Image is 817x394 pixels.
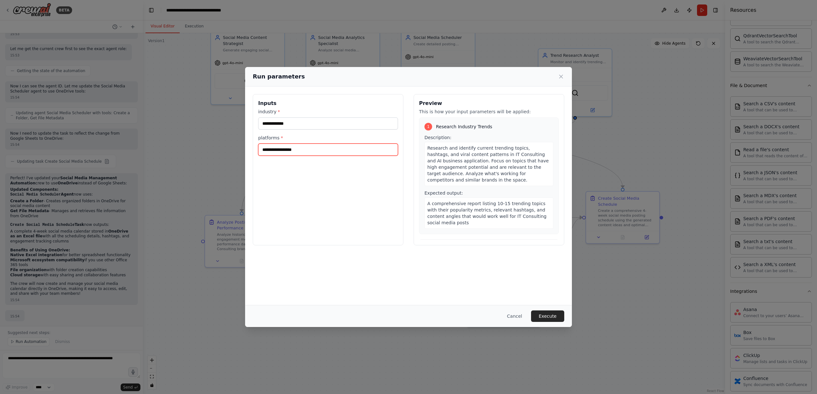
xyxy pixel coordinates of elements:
[253,72,305,81] h2: Run parameters
[502,310,527,322] button: Cancel
[258,108,398,115] label: industry
[258,135,398,141] label: platforms
[427,201,547,225] span: A comprehensive report listing 10-15 trending topics with their popularity metrics, relevant hash...
[424,123,432,130] div: 1
[258,100,398,107] h3: Inputs
[419,100,559,107] h3: Preview
[424,190,463,196] span: Expected output:
[419,108,559,115] p: This is how your input parameters will be applied:
[424,135,451,140] span: Description:
[531,310,564,322] button: Execute
[436,123,492,130] span: Research Industry Trends
[427,145,549,182] span: Research and identify current trending topics, hashtags, and viral content patterns in IT Consult...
